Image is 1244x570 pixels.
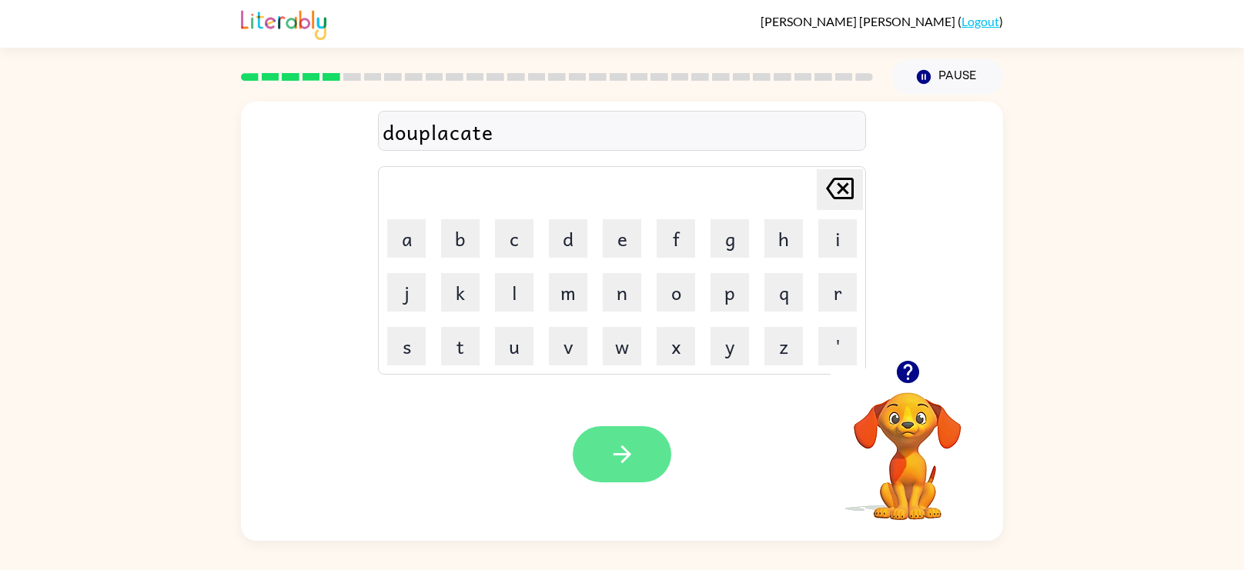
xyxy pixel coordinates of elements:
[241,6,326,40] img: Literably
[764,273,803,312] button: q
[764,327,803,365] button: z
[495,219,533,258] button: c
[818,219,857,258] button: i
[387,327,426,365] button: s
[603,273,641,312] button: n
[761,14,958,28] span: [PERSON_NAME] [PERSON_NAME]
[711,273,749,312] button: p
[549,273,587,312] button: m
[761,14,1003,28] div: ( )
[441,219,480,258] button: b
[961,14,999,28] a: Logout
[495,273,533,312] button: l
[387,273,426,312] button: j
[711,327,749,365] button: y
[831,368,985,522] video: Your browser must support playing .mp4 files to use Literably. Please try using another browser.
[495,327,533,365] button: u
[818,273,857,312] button: r
[657,219,695,258] button: f
[818,327,857,365] button: '
[383,115,861,148] div: douplacate
[657,327,695,365] button: x
[891,59,1003,95] button: Pause
[549,219,587,258] button: d
[764,219,803,258] button: h
[603,219,641,258] button: e
[441,273,480,312] button: k
[387,219,426,258] button: a
[549,327,587,365] button: v
[603,327,641,365] button: w
[441,327,480,365] button: t
[657,273,695,312] button: o
[711,219,749,258] button: g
